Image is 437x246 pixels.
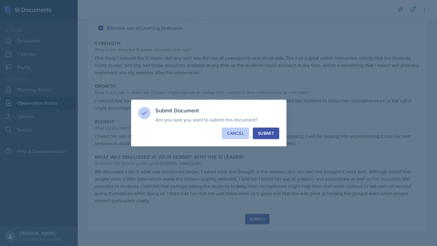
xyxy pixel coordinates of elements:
p: Are you sure you want to submit this document? [155,117,279,123]
h3: Submit Document [155,107,279,114]
div: Cancel [227,130,244,136]
div: Submit [258,130,274,136]
button: Submit [253,128,279,139]
button: Cancel [222,128,249,139]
